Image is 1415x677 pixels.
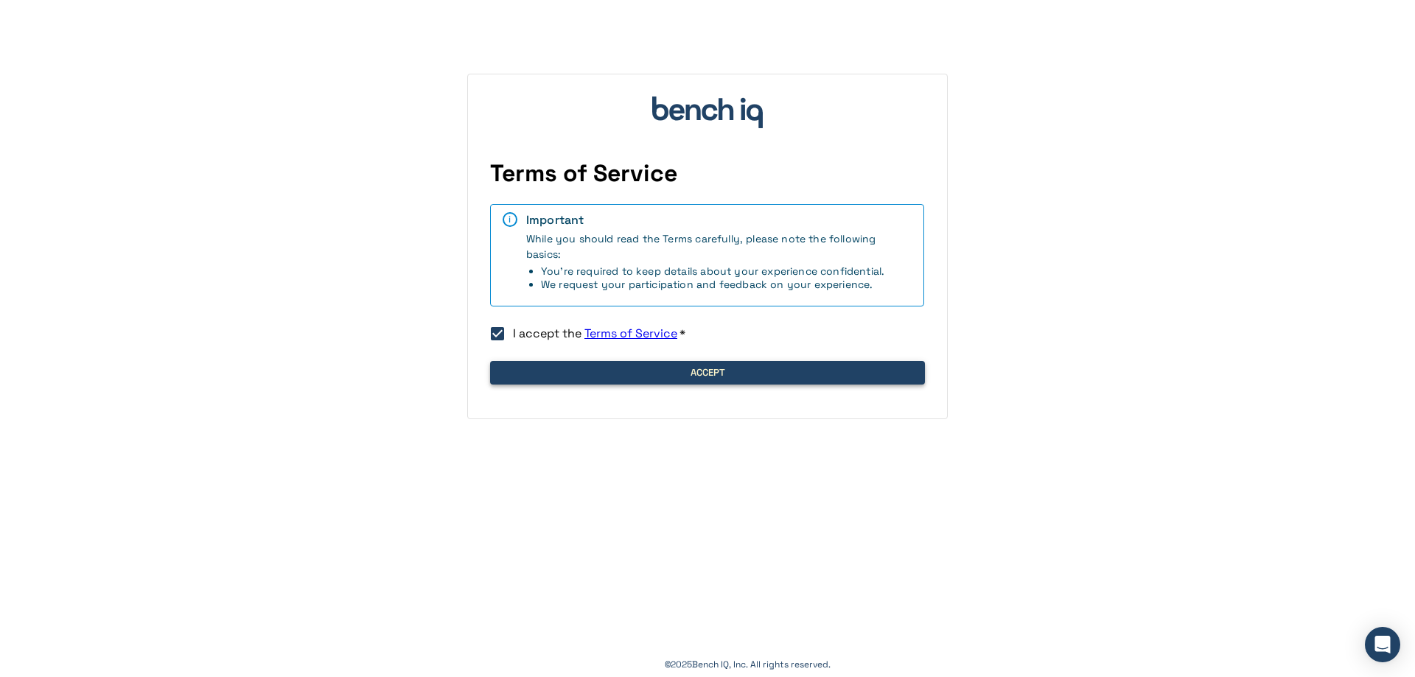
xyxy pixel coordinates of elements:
button: Accept [490,361,925,385]
div: i [503,212,517,227]
h4: Terms of Service [490,159,925,189]
div: Important [526,212,912,228]
li: We request your participation and feedback on your experience. [541,278,912,291]
a: Terms of Service [584,326,677,341]
img: bench_iq_logo.svg [652,97,763,128]
span: While you should read the Terms carefully, please note the following basics: [526,232,912,291]
li: You're required to keep details about your experience confidential. [541,264,912,278]
span: I accept the [513,326,677,341]
div: Open Intercom Messenger [1365,627,1400,662]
